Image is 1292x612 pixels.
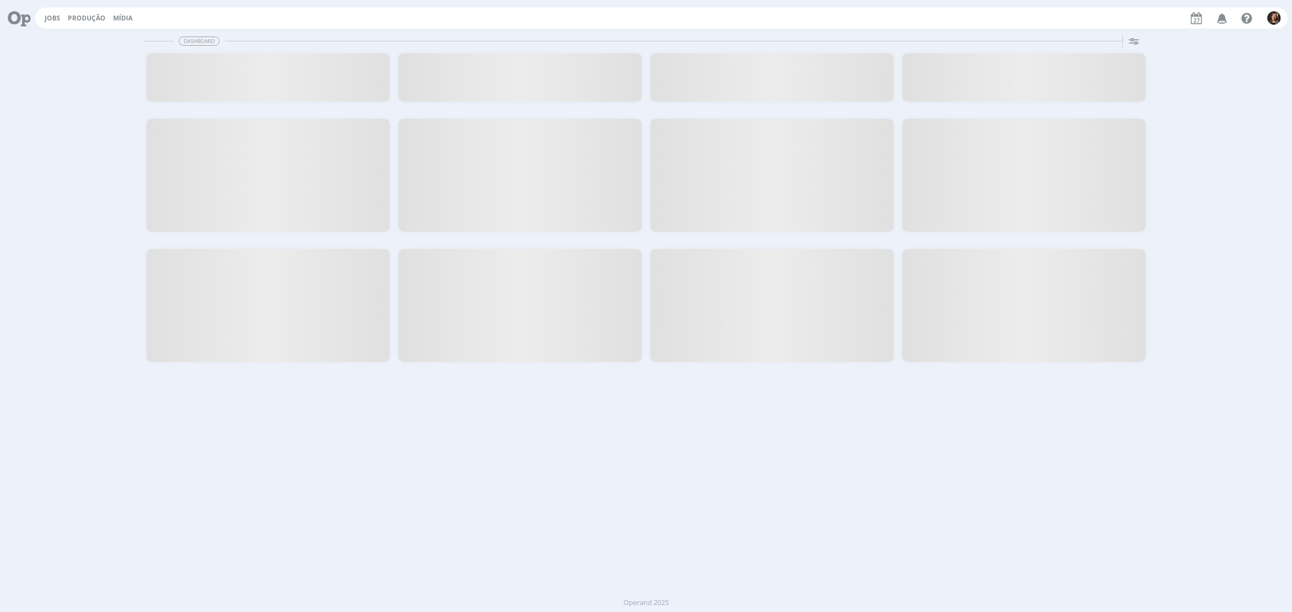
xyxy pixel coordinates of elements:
[179,37,220,46] span: Dashboard
[1267,11,1281,25] img: L
[113,13,132,23] a: Mídia
[110,14,136,23] button: Mídia
[68,13,106,23] a: Produção
[1267,9,1281,27] button: L
[45,13,60,23] a: Jobs
[65,14,109,23] button: Produção
[41,14,64,23] button: Jobs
